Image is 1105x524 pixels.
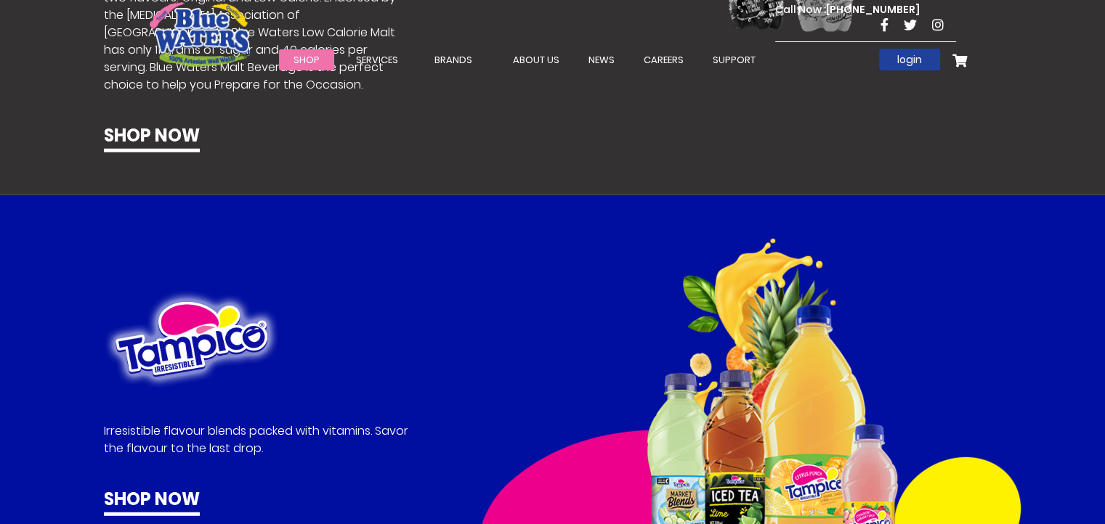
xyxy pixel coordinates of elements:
[104,290,280,388] img: product image
[104,123,200,152] a: Shop now
[104,422,412,457] p: Irresistible flavour blends packed with vitamins. Savor the flavour to the last drop.
[775,2,826,17] span: Call Now :
[698,49,770,70] a: support
[279,49,334,70] a: Shop
[775,2,920,17] p: [PHONE_NUMBER]
[294,53,320,67] span: Shop
[356,53,398,67] span: Services
[420,49,487,70] a: Brands
[150,2,251,66] a: store logo
[574,49,629,70] a: News
[434,53,472,67] span: Brands
[341,49,413,70] a: Services
[879,49,940,70] a: login
[104,486,200,516] a: Shop now
[629,49,698,70] a: careers
[498,49,574,70] a: about us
